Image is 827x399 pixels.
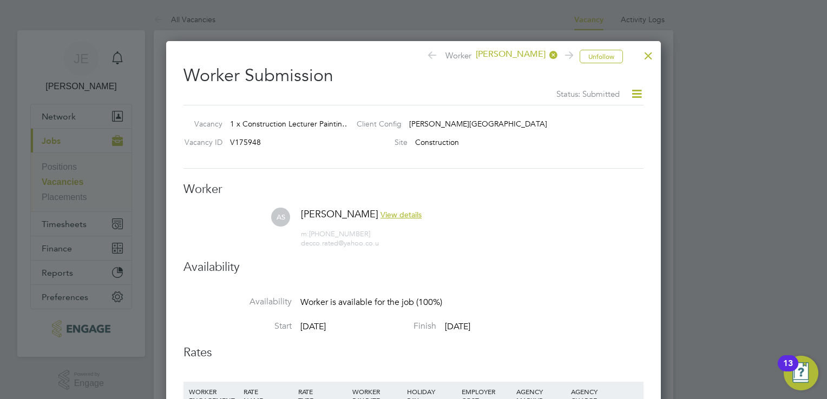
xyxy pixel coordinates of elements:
[183,345,644,361] h3: Rates
[556,89,620,99] span: Status: Submitted
[301,229,309,238] span: m:
[580,50,623,64] button: Unfollow
[183,182,644,197] h3: Worker
[183,321,292,332] label: Start
[301,208,378,220] span: [PERSON_NAME]
[179,119,222,129] label: Vacancy
[230,119,350,129] span: 1 x Construction Lecturer Paintin…
[784,356,818,390] button: Open Resource Center, 13 new notifications
[415,137,459,147] span: Construction
[409,119,547,129] span: [PERSON_NAME][GEOGRAPHIC_DATA]
[445,321,470,332] span: [DATE]
[230,137,261,147] span: V175948
[183,296,292,308] label: Availability
[380,210,422,220] span: View details
[471,49,558,61] span: [PERSON_NAME]
[300,321,326,332] span: [DATE]
[348,137,408,147] label: Site
[348,119,402,129] label: Client Config
[183,56,644,101] h2: Worker Submission
[426,49,572,64] span: Worker
[183,260,644,275] h3: Availability
[301,229,370,238] span: [PHONE_NUMBER]
[179,137,222,147] label: Vacancy ID
[328,321,436,332] label: Finish
[271,208,290,227] span: AS
[301,238,379,248] span: decco.rated@yahoo.co.u
[300,297,442,308] span: Worker is available for the job (100%)
[783,363,793,377] div: 13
